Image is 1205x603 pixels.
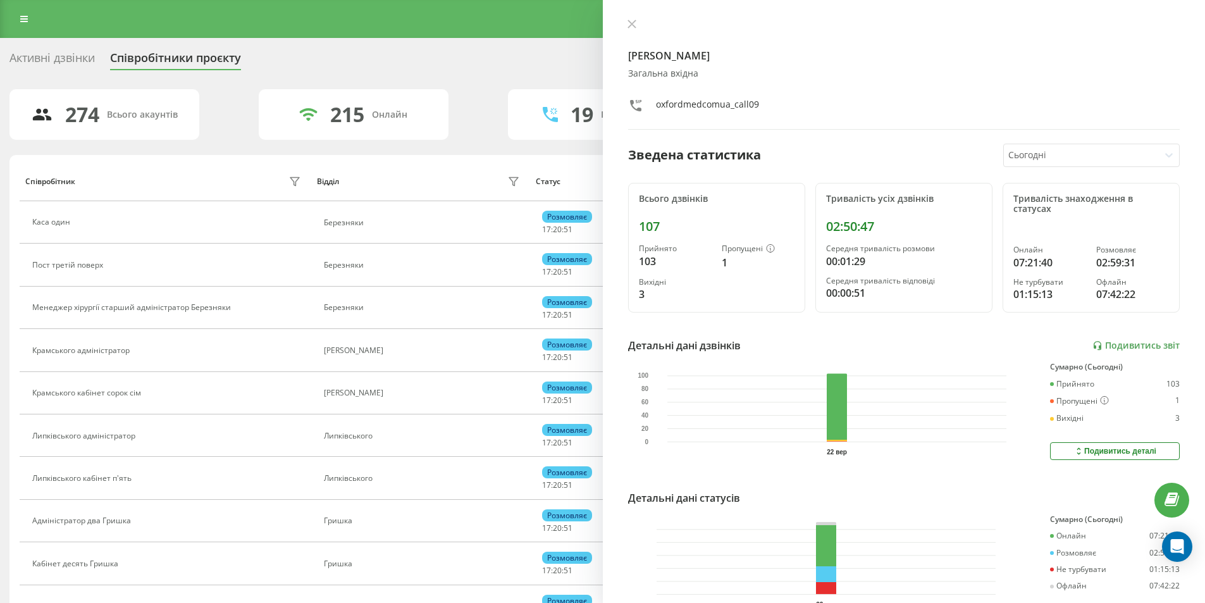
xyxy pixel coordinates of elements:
div: Менеджер хірургії старший адміністратор Березняки [32,303,234,312]
span: 51 [564,565,572,576]
div: Адміністратор два Гришка [32,516,134,525]
div: 1 [1175,396,1180,406]
div: Тривалість усіх дзвінків [826,194,982,204]
div: Розмовляє [542,211,592,223]
span: 17 [542,523,551,533]
div: Загальна вхідна [628,68,1180,79]
div: 02:59:31 [1096,255,1169,270]
div: Зведена статистика [628,146,761,165]
div: Розмовляє [542,552,592,564]
div: Липківського [324,474,523,483]
div: 00:01:29 [826,254,982,269]
div: Розмовляє [542,339,592,351]
div: Статус [536,177,560,186]
span: 20 [553,523,562,533]
div: Березняки [324,218,523,227]
div: 3 [1175,414,1180,423]
div: Прийнято [639,244,712,253]
span: 51 [564,523,572,533]
div: Сумарно (Сьогодні) [1050,515,1180,524]
div: Онлайн [1050,532,1086,540]
div: oxfordmedcomua_call09 [656,98,759,116]
span: 20 [553,309,562,320]
div: : : [542,268,572,277]
text: 22 вер [827,449,847,456]
span: 51 [564,352,572,363]
span: 20 [553,395,562,406]
span: 17 [542,352,551,363]
div: Липківського кабінет п'ять [32,474,135,483]
div: Розмовляє [542,296,592,308]
span: 20 [553,266,562,277]
div: Гришка [324,516,523,525]
span: 17 [542,266,551,277]
div: 3 [639,287,712,302]
h4: [PERSON_NAME] [628,48,1180,63]
span: 17 [542,437,551,448]
div: 103 [1166,380,1180,389]
div: Сумарно (Сьогодні) [1050,363,1180,371]
div: 02:50:47 [826,219,982,234]
div: Розмовляє [1096,246,1169,254]
div: : : [542,225,572,234]
div: 02:59:31 [1149,549,1180,557]
span: 51 [564,266,572,277]
div: Співробітник [25,177,75,186]
div: 01:15:13 [1013,287,1086,302]
div: 01:15:13 [1149,565,1180,574]
div: Вихідні [1050,414,1084,423]
div: : : [542,566,572,575]
span: 51 [564,437,572,448]
div: Відділ [317,177,339,186]
text: 20 [641,425,648,432]
div: Березняки [324,261,523,270]
div: Крамського кабінет сорок сім [32,389,144,397]
div: 107 [639,219,794,234]
div: Активні дзвінки [9,51,95,71]
div: Пропущені [722,244,794,254]
span: 17 [542,480,551,490]
div: Вихідні [639,278,712,287]
div: Не турбувати [1050,565,1106,574]
text: 80 [641,385,648,392]
div: Онлайн [372,109,407,120]
div: 07:42:22 [1096,287,1169,302]
div: 07:21:40 [1013,255,1086,270]
text: 40 [641,412,648,419]
div: Розмовляє [542,509,592,521]
div: 215 [330,103,364,127]
span: 17 [542,224,551,235]
div: Гришка [324,559,523,568]
div: : : [542,438,572,447]
span: 17 [542,565,551,576]
span: 20 [553,565,562,576]
div: Подивитись деталі [1073,446,1156,456]
div: 07:21:40 [1149,532,1180,540]
div: Онлайн [1013,246,1086,254]
text: 100 [638,372,648,379]
div: 1 [722,255,794,270]
div: Розмовляє [542,382,592,394]
div: : : [542,524,572,533]
div: Березняки [324,303,523,312]
text: 0 [645,438,648,445]
div: Липківського [324,432,523,440]
div: Співробітники проєкту [110,51,241,71]
div: Середня тривалість розмови [826,244,982,253]
div: [PERSON_NAME] [324,389,523,397]
div: : : [542,481,572,490]
div: Детальні дані статусів [628,490,740,506]
div: Всього акаунтів [107,109,178,120]
div: Детальні дані дзвінків [628,338,741,353]
span: 17 [542,395,551,406]
span: 20 [553,224,562,235]
div: Офлайн [1050,581,1087,590]
div: Всього дзвінків [639,194,794,204]
div: Пропущені [1050,396,1109,406]
div: Офлайн [1096,278,1169,287]
div: 19 [571,103,593,127]
a: Подивитись звіт [1092,340,1180,351]
div: 07:42:22 [1149,581,1180,590]
div: Розмовляє [542,466,592,478]
span: 51 [564,480,572,490]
